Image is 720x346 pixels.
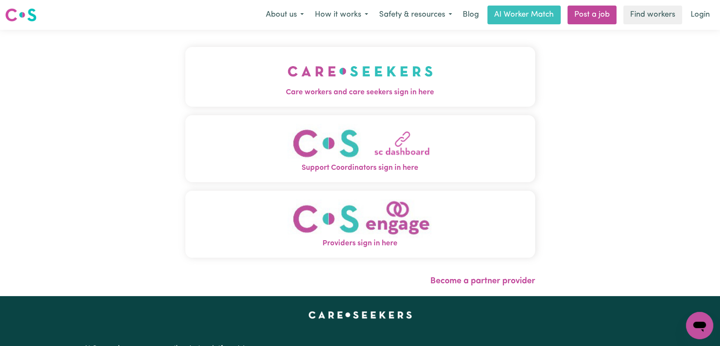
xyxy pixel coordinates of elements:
[185,191,535,258] button: Providers sign in here
[309,6,374,24] button: How it works
[567,6,616,24] a: Post a job
[308,311,412,318] a: Careseekers home page
[185,238,535,249] span: Providers sign in here
[185,87,535,98] span: Care workers and care seekers sign in here
[260,6,309,24] button: About us
[185,163,535,174] span: Support Coordinators sign in here
[430,277,535,285] a: Become a partner provider
[5,7,37,23] img: Careseekers logo
[374,6,458,24] button: Safety & resources
[623,6,682,24] a: Find workers
[487,6,561,24] a: AI Worker Match
[5,5,37,25] a: Careseekers logo
[185,47,535,107] button: Care workers and care seekers sign in here
[185,115,535,182] button: Support Coordinators sign in here
[685,6,715,24] a: Login
[458,6,484,24] a: Blog
[686,312,713,339] iframe: Button to launch messaging window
